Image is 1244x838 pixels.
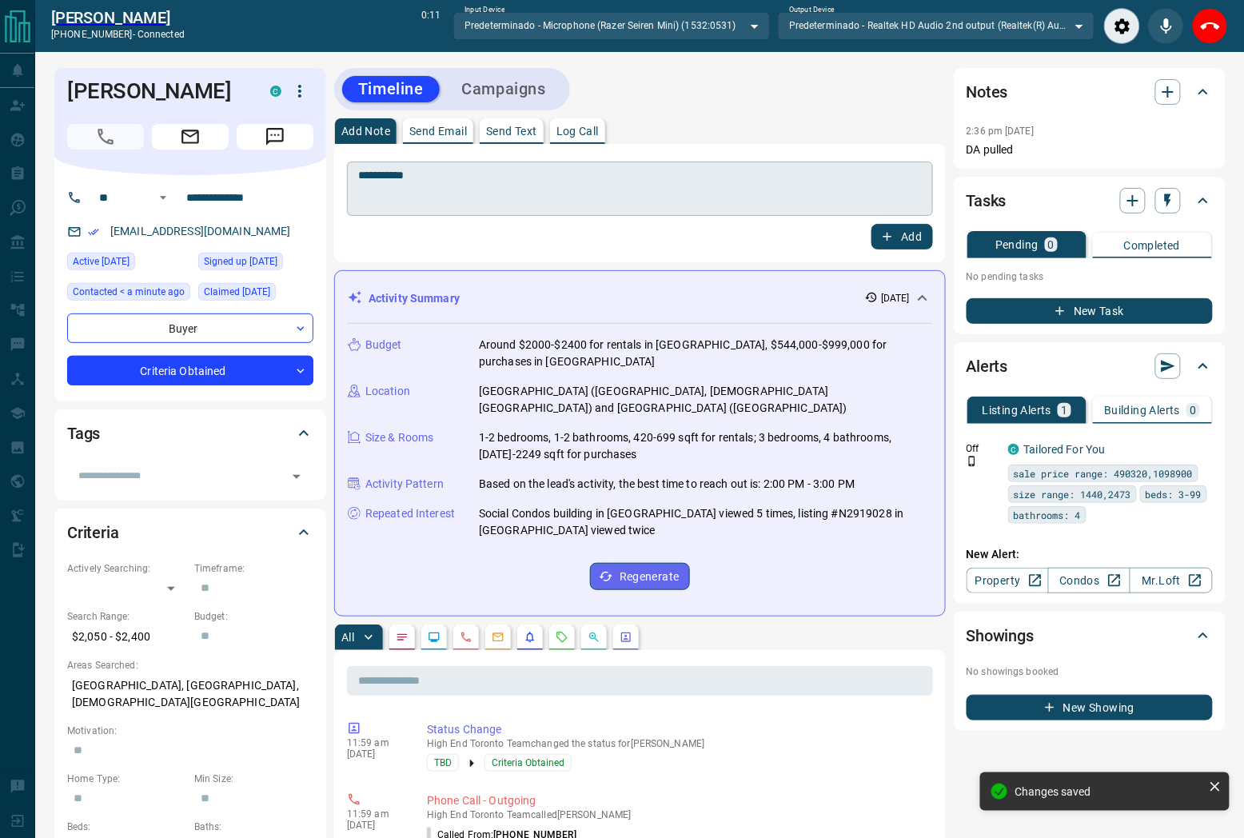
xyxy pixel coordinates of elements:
[67,421,100,446] h2: Tags
[967,126,1035,137] p: 2:36 pm [DATE]
[1048,568,1130,593] a: Condos
[1014,486,1131,502] span: size range: 1440,2473
[154,188,173,207] button: Open
[365,383,410,400] p: Location
[967,568,1049,593] a: Property
[204,284,270,300] span: Claimed [DATE]
[73,253,130,269] span: Active [DATE]
[67,820,186,834] p: Beds:
[67,658,313,672] p: Areas Searched:
[1014,507,1081,523] span: bathrooms: 4
[871,224,932,249] button: Add
[1104,8,1140,44] div: Audio Settings
[967,353,1008,379] h2: Alerts
[67,253,190,275] div: Fri Sep 12 2025
[51,27,185,42] p: [PHONE_NUMBER] -
[1061,405,1067,416] p: 1
[365,429,434,446] p: Size & Rooms
[881,291,910,305] p: [DATE]
[492,631,504,644] svg: Emails
[1008,444,1019,455] div: condos.ca
[1124,240,1181,251] p: Completed
[67,513,313,552] div: Criteria
[369,290,460,307] p: Activity Summary
[1192,8,1228,44] div: End Call
[342,76,440,102] button: Timeline
[588,631,600,644] svg: Opportunities
[967,142,1213,158] p: DA pulled
[967,73,1213,111] div: Notes
[427,721,927,738] p: Status Change
[67,672,313,716] p: [GEOGRAPHIC_DATA], [GEOGRAPHIC_DATA], [DEMOGRAPHIC_DATA][GEOGRAPHIC_DATA]
[1130,568,1212,593] a: Mr.Loft
[486,126,537,137] p: Send Text
[967,188,1007,213] h2: Tasks
[347,820,403,831] p: [DATE]
[428,631,441,644] svg: Lead Browsing Activity
[110,225,291,237] a: [EMAIL_ADDRESS][DOMAIN_NAME]
[453,12,770,39] div: Predeterminado - Microphone (Razer Seiren Mini) (1532:0531)
[1146,486,1202,502] span: beds: 3-99
[138,29,185,40] span: connected
[995,239,1039,250] p: Pending
[465,5,505,15] label: Input Device
[479,337,932,370] p: Around $2000-$2400 for rentals in [GEOGRAPHIC_DATA], $544,000-$999,000 for purchases in [GEOGRAPH...
[1148,8,1184,44] div: Mute
[347,748,403,760] p: [DATE]
[365,505,455,522] p: Repeated Interest
[967,546,1213,563] p: New Alert:
[967,182,1213,220] div: Tasks
[1048,239,1055,250] p: 0
[285,465,308,488] button: Open
[556,631,568,644] svg: Requests
[1014,465,1193,481] span: sale price range: 490320,1098900
[270,86,281,97] div: condos.ca
[967,441,999,456] p: Off
[67,520,119,545] h2: Criteria
[983,405,1052,416] p: Listing Alerts
[967,347,1213,385] div: Alerts
[524,631,536,644] svg: Listing Alerts
[67,283,190,305] div: Mon Sep 15 2025
[492,755,564,771] span: Criteria Obtained
[1024,443,1106,456] a: Tailored For You
[347,737,403,748] p: 11:59 am
[479,429,932,463] p: 1-2 bedrooms, 1-2 bathrooms, 420-699 sqft for rentals; 3 bedrooms, 4 bathrooms, [DATE]-2249 sqft ...
[967,623,1035,648] h2: Showings
[967,265,1213,289] p: No pending tasks
[237,124,313,150] span: Message
[434,755,452,771] span: TBD
[1015,785,1202,798] div: Changes saved
[427,792,927,809] p: Phone Call - Outgoing
[1104,405,1180,416] p: Building Alerts
[198,283,313,305] div: Fri Sep 12 2025
[479,505,932,539] p: Social Condos building in [GEOGRAPHIC_DATA] viewed 5 times, listing #N2919028 in [GEOGRAPHIC_DATA...
[347,808,403,820] p: 11:59 am
[67,724,313,738] p: Motivation:
[967,617,1213,655] div: Showings
[967,79,1008,105] h2: Notes
[479,476,855,493] p: Based on the lead's activity, the best time to reach out is: 2:00 PM - 3:00 PM
[341,632,354,643] p: All
[967,664,1213,679] p: No showings booked
[198,253,313,275] div: Fri Sep 12 2025
[409,126,467,137] p: Send Email
[152,124,229,150] span: Email
[620,631,632,644] svg: Agent Actions
[67,78,246,104] h1: [PERSON_NAME]
[427,738,927,749] p: High End Toronto Team changed the status for [PERSON_NAME]
[341,126,390,137] p: Add Note
[194,561,313,576] p: Timeframe:
[365,337,402,353] p: Budget
[73,284,185,300] span: Contacted < a minute ago
[590,563,690,590] button: Regenerate
[479,383,932,417] p: [GEOGRAPHIC_DATA] ([GEOGRAPHIC_DATA], [DEMOGRAPHIC_DATA][GEOGRAPHIC_DATA]) and [GEOGRAPHIC_DATA] ...
[67,609,186,624] p: Search Range:
[204,253,277,269] span: Signed up [DATE]
[421,8,441,44] p: 0:11
[778,12,1094,39] div: Predeterminado - Realtek HD Audio 2nd output (Realtek(R) Audio)
[194,609,313,624] p: Budget:
[194,772,313,786] p: Min Size:
[67,414,313,453] div: Tags
[365,476,444,493] p: Activity Pattern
